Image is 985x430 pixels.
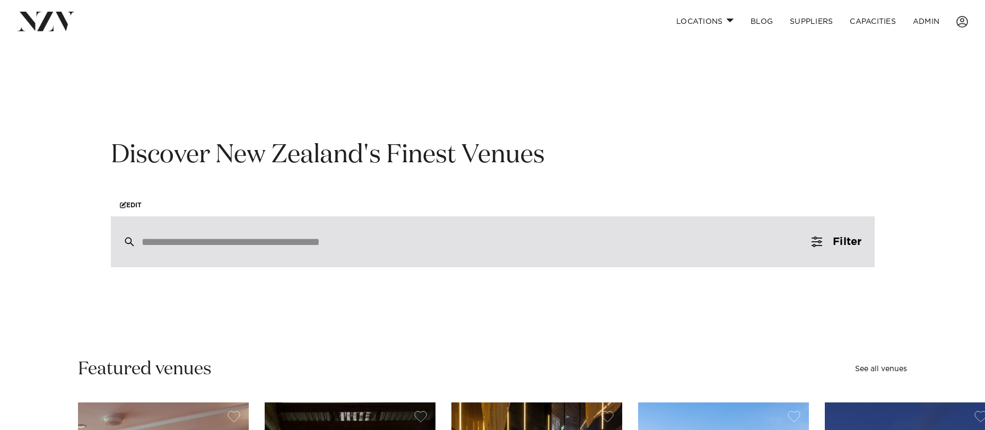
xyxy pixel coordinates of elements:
[668,10,742,33] a: Locations
[833,236,861,247] span: Filter
[799,216,874,267] button: Filter
[841,10,904,33] a: Capacities
[111,194,151,216] a: Edit
[904,10,948,33] a: ADMIN
[17,12,75,31] img: nzv-logo.png
[781,10,841,33] a: SUPPLIERS
[742,10,781,33] a: BLOG
[78,357,212,381] h2: Featured venues
[855,365,907,373] a: See all venues
[111,139,875,172] h1: Discover New Zealand's Finest Venues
